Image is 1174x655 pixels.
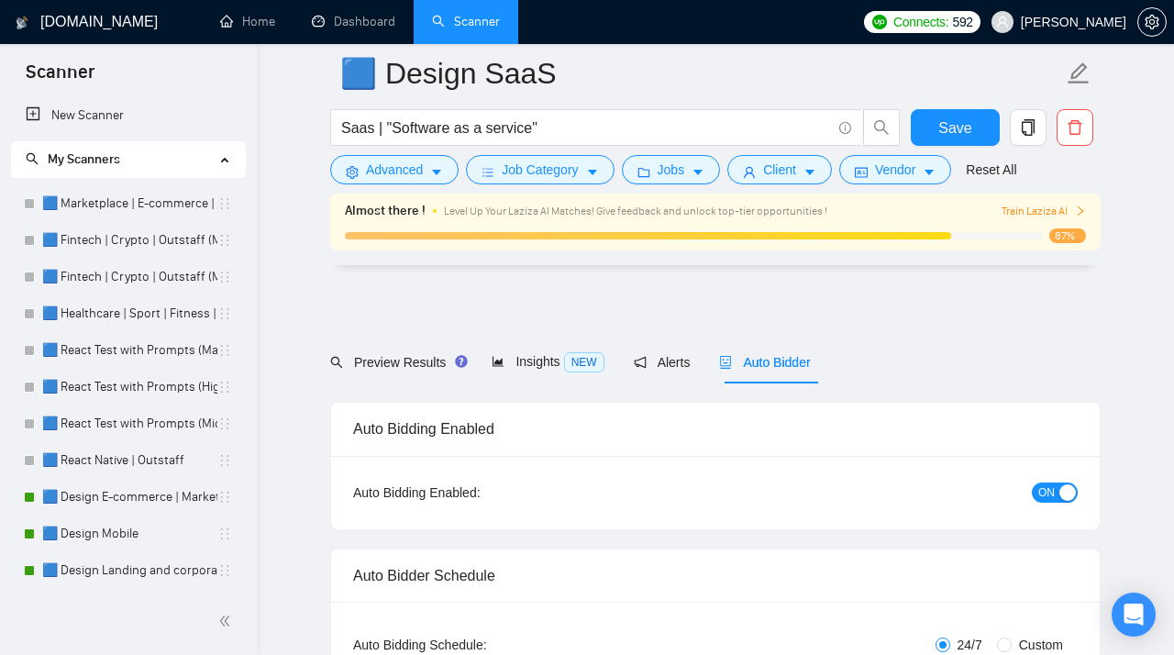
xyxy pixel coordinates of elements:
span: Scanner [11,59,109,97]
span: robot [719,356,732,369]
button: delete [1057,109,1093,146]
a: setting [1137,15,1167,29]
div: Auto Bidding Enabled [353,403,1078,455]
li: 🟦 Fintech | Crypto | Outstaff (Max - High Rates) [11,222,245,259]
span: area-chart [492,355,504,368]
span: edit [1067,61,1091,85]
button: Save [911,109,1000,146]
li: 🟦 React Test with Prompts (High) [11,369,245,405]
button: settingAdvancedcaret-down [330,155,459,184]
span: Auto Bidder [719,355,810,370]
span: caret-down [803,165,816,179]
button: search [863,109,900,146]
a: 🟦 Healthcare | Sport | Fitness | Outstaff [42,295,217,332]
a: homeHome [220,14,275,29]
span: holder [217,343,232,358]
span: idcard [855,165,868,179]
span: My Scanners [26,151,120,167]
li: 🟦 Marketplace | E-commerce | Outstaff [11,185,245,222]
span: user [996,16,1009,28]
span: holder [217,270,232,284]
span: Save [938,117,971,139]
img: logo [16,8,28,38]
span: 87% [1049,228,1086,243]
a: 🟦 Design Landing and corporate [42,552,217,589]
span: Almost there ! [345,201,426,221]
span: caret-down [692,165,704,179]
span: Advanced [366,160,423,180]
li: New Scanner [11,97,245,134]
span: user [743,165,756,179]
li: 🟦 React Test with Prompts (Mid Rates) [11,405,245,442]
a: 🟦 React Native | Outstaff [42,442,217,479]
span: Job Category [502,160,578,180]
a: 🟦 React Test with Prompts (Max) [42,332,217,369]
span: 24/7 [950,635,990,655]
a: 🟦 React Test with Prompts (Mid Rates) [42,405,217,442]
a: 🟦 React Test with Prompts (High) [42,369,217,405]
div: Auto Bidder Schedule [353,550,1078,602]
a: Reset All [966,160,1016,180]
span: Jobs [658,160,685,180]
span: search [330,356,343,369]
span: NEW [564,352,604,372]
span: search [26,152,39,165]
span: caret-down [430,165,443,179]
a: 🟦 Design E-commerce | Marketplace [42,479,217,516]
span: notification [634,356,647,369]
button: copy [1010,109,1047,146]
li: 🟦 Design Landing and corporate [11,552,245,589]
span: Insights [492,354,604,369]
span: holder [217,563,232,578]
button: Train Laziza AI [1002,203,1086,220]
li: 🟦 Design E-commerce | Marketplace [11,479,245,516]
a: 🟦 Design Mobile [42,516,217,552]
span: holder [217,233,232,248]
span: info-circle [839,122,851,134]
li: 🟦 Fintech | Crypto | Outstaff (Mid Rates) [11,259,245,295]
span: Vendor [875,160,915,180]
li: 🟦 Design Mobile [11,516,245,552]
span: holder [217,306,232,321]
div: Auto Bidding Enabled: [353,483,594,503]
button: idcardVendorcaret-down [839,155,951,184]
span: holder [217,380,232,394]
span: copy [1011,119,1046,136]
span: My Scanners [48,151,120,167]
span: setting [1138,15,1166,29]
span: double-left [218,612,237,630]
span: delete [1058,119,1092,136]
button: folderJobscaret-down [622,155,721,184]
input: Search Freelance Jobs... [341,117,831,139]
span: Connects: [893,12,948,32]
span: holder [217,527,232,541]
span: holder [217,453,232,468]
span: search [864,119,899,136]
span: caret-down [923,165,936,179]
span: Custom [1012,635,1070,655]
button: barsJob Categorycaret-down [466,155,614,184]
a: dashboardDashboard [312,14,395,29]
span: folder [637,165,650,179]
span: Level Up Your Laziza AI Matches! Give feedback and unlock top-tier opportunities ! [444,205,827,217]
li: 🟦 Healthcare | Sport | Fitness | Outstaff [11,295,245,332]
span: holder [217,416,232,431]
img: upwork-logo.png [872,15,887,29]
input: Scanner name... [340,50,1063,96]
a: 🟦 Fintech | Crypto | Outstaff (Max - High Rates) [42,222,217,259]
li: 🟦 React Test with Prompts (Max) [11,332,245,369]
span: Alerts [634,355,691,370]
span: Client [763,160,796,180]
div: Tooltip anchor [453,353,470,370]
span: ON [1038,483,1055,503]
a: 🟦 Marketplace | E-commerce | Outstaff [42,185,217,222]
span: 592 [952,12,972,32]
a: 🟦 Fintech | Crypto | Outstaff (Mid Rates) [42,259,217,295]
button: setting [1137,7,1167,37]
div: Auto Bidding Schedule: [353,635,594,655]
span: setting [346,165,359,179]
span: holder [217,490,232,505]
button: userClientcaret-down [727,155,832,184]
a: searchScanner [432,14,500,29]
